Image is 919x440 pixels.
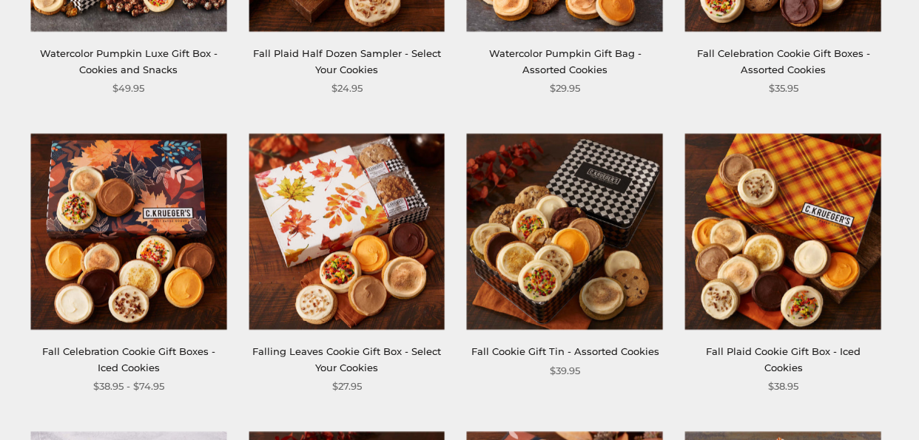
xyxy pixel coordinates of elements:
span: $38.95 [768,379,798,394]
span: $49.95 [112,81,144,96]
a: Fall Cookie Gift Tin - Assorted Cookies [471,345,659,357]
span: $39.95 [550,363,580,379]
a: Watercolor Pumpkin Gift Bag - Assorted Cookies [488,47,641,75]
img: Fall Plaid Cookie Gift Box - Iced Cookies [685,133,881,329]
a: Watercolor Pumpkin Luxe Gift Box - Cookies and Snacks [40,47,218,75]
iframe: Sign Up via Text for Offers [12,384,153,428]
a: Fall Plaid Cookie Gift Box - Iced Cookies [706,345,861,373]
img: Fall Cookie Gift Tin - Assorted Cookies [467,133,663,329]
span: $29.95 [550,81,580,96]
span: $24.95 [331,81,363,96]
a: Fall Plaid Half Dozen Sampler - Select Your Cookies [253,47,441,75]
span: $35.95 [768,81,798,96]
img: Falling Leaves Cookie Gift Box - Select Your Cookies [249,133,445,329]
a: Fall Celebration Cookie Gift Boxes - Iced Cookies [42,345,215,373]
span: $27.95 [332,379,362,394]
img: Fall Celebration Cookie Gift Boxes - Iced Cookies [30,133,226,329]
a: Fall Celebration Cookie Gift Boxes - Assorted Cookies [696,47,869,75]
span: $38.95 - $74.95 [93,379,164,394]
a: Falling Leaves Cookie Gift Box - Select Your Cookies [252,345,441,373]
